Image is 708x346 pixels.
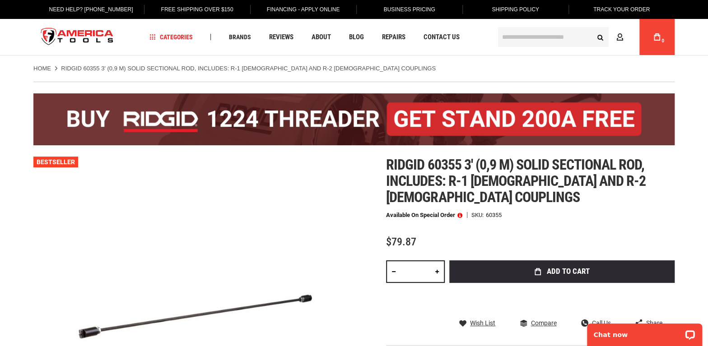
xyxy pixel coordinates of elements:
a: Brands [225,31,255,43]
span: 0 [661,38,664,43]
span: $79.87 [386,235,416,248]
span: Wish List [470,320,495,326]
a: Wish List [459,319,495,327]
div: 60355 [486,212,502,218]
iframe: LiveChat chat widget [581,318,708,346]
span: Reviews [269,34,293,41]
span: About [312,34,331,41]
span: Compare [531,320,556,326]
a: Compare [520,319,556,327]
strong: RIDGID 60355 3' (0,9 M) SOLID SECTIONAL ROD, INCLUDES: R-1 [DEMOGRAPHIC_DATA] AND R-2 [DEMOGRAPHI... [61,65,436,72]
button: Search [592,28,609,46]
button: Add to Cart [449,260,675,283]
a: Reviews [265,31,298,43]
span: Contact Us [424,34,460,41]
span: Repairs [382,34,405,41]
a: Home [33,65,51,73]
span: Shipping Policy [492,6,539,13]
a: Blog [345,31,368,43]
a: Contact Us [419,31,464,43]
p: Available on Special Order [386,212,462,218]
strong: SKU [471,212,486,218]
span: Categories [149,34,193,40]
span: Brands [229,34,251,40]
img: America Tools [33,20,121,54]
img: BOGO: Buy the RIDGID® 1224 Threader (26092), get the 92467 200A Stand FREE! [33,93,675,145]
a: Categories [145,31,197,43]
a: About [307,31,335,43]
a: Repairs [378,31,410,43]
a: store logo [33,20,121,54]
a: 0 [648,19,666,55]
span: Add to Cart [547,268,590,275]
span: Blog [349,34,364,41]
iframe: Secure express checkout frame [447,286,676,312]
span: Ridgid 60355 3' (0,9 m) solid sectional rod, includes: r-1 [DEMOGRAPHIC_DATA] and r-2 [DEMOGRAPHI... [386,156,646,206]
